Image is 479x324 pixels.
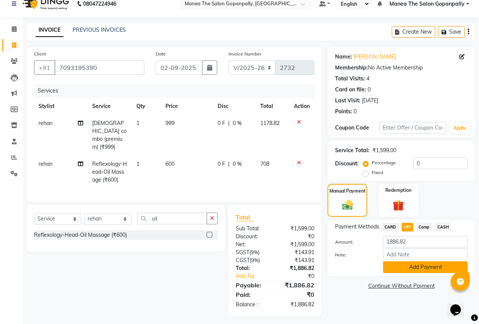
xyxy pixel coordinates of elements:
div: Discount: [230,233,275,241]
span: 0 F [218,160,225,168]
span: 0 F [218,119,225,127]
th: Total [256,98,289,115]
span: UPI [402,223,413,231]
div: ₹0 [283,272,320,280]
th: Disc [213,98,256,115]
span: 1 [136,120,139,127]
a: [PERSON_NAME] [354,53,396,61]
div: ₹1,599.00 [275,241,320,248]
th: Stylist [34,98,88,115]
div: 0 [354,108,357,116]
span: CARD [382,223,399,231]
div: ₹0 [275,233,320,241]
span: SGST [236,249,249,256]
span: 1178.82 [260,120,280,127]
span: 0 % [233,160,242,168]
div: Name: [335,53,352,61]
label: Fixed [372,169,383,176]
span: 708 [260,160,269,167]
div: ₹0 [275,290,320,299]
span: Total [236,213,253,221]
th: Price [161,98,213,115]
div: Membership: [335,64,368,72]
div: ( ) [230,256,275,264]
button: Save [438,26,465,38]
label: Client [34,51,46,57]
label: Percentage [372,159,396,166]
a: PREVIOUS INVOICES [73,26,126,33]
span: rehan [39,160,53,167]
label: Note: [329,251,377,258]
div: No Active Membership [335,64,468,72]
label: Redemption [385,187,411,194]
span: 600 [165,160,175,167]
div: Total Visits: [335,75,365,83]
div: Reflexology-Head-Oil Massage (₹600) [34,231,127,239]
span: 1 [136,160,139,167]
img: _cash.svg [339,199,356,211]
div: Discount: [335,160,358,168]
div: ₹1,886.82 [275,301,320,309]
a: Continue Without Payment [329,282,474,290]
div: Services [35,84,320,98]
div: Last Visit: [335,97,360,105]
button: Create New [392,26,435,38]
div: Coupon Code [335,124,379,132]
span: 0 % [233,119,242,127]
div: ₹143.91 [275,248,320,256]
div: ₹143.91 [275,256,320,264]
div: Total: [230,264,275,272]
span: [DEMOGRAPHIC_DATA] combo (premium) (₹999) [92,120,127,150]
input: Amount [383,236,468,248]
a: INVOICE [36,23,63,37]
div: ₹1,886.82 [275,264,320,272]
label: Manual Payment [329,188,366,194]
span: | [228,119,230,127]
div: [DATE] [362,97,378,105]
img: _gift.svg [389,198,408,212]
label: Date [156,51,166,57]
div: 4 [366,75,369,83]
span: CASH [435,223,451,231]
div: Net: [230,241,275,248]
span: 999 [165,120,175,127]
span: Reflexology-Head-Oil Massage (₹600) [92,160,127,183]
button: +91 [34,60,55,75]
button: Add Payment [383,261,468,273]
div: Card on file: [335,86,366,94]
label: Amount: [329,239,377,245]
span: | [228,160,230,168]
div: Paid: [230,290,275,299]
span: Comp [416,223,432,231]
div: Payable: [230,281,275,290]
span: Payment Methods [335,223,379,231]
div: Sub Total: [230,225,275,233]
th: Service [88,98,132,115]
input: Search or Scan [137,213,207,224]
span: 9% [251,257,258,263]
div: ( ) [230,248,275,256]
div: ₹1,886.82 [275,281,320,290]
th: Action [289,98,314,115]
label: Invoice Number [229,51,261,57]
iframe: chat widget [447,294,471,316]
input: Search by Name/Mobile/Email/Code [54,60,144,75]
span: CGST [236,257,250,264]
div: 0 [368,86,371,94]
div: Points: [335,108,352,116]
div: Service Total: [335,147,369,154]
span: 9% [251,249,258,255]
th: Qty [132,98,161,115]
button: Apply [449,122,470,134]
input: Add Note [383,248,468,260]
a: Add Tip [230,272,283,280]
div: ₹1,599.00 [275,225,320,233]
input: Enter Offer / Coupon Code [379,122,446,134]
div: ₹1,599.00 [372,147,396,154]
span: rehan [39,120,53,127]
div: Balance : [230,301,275,309]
